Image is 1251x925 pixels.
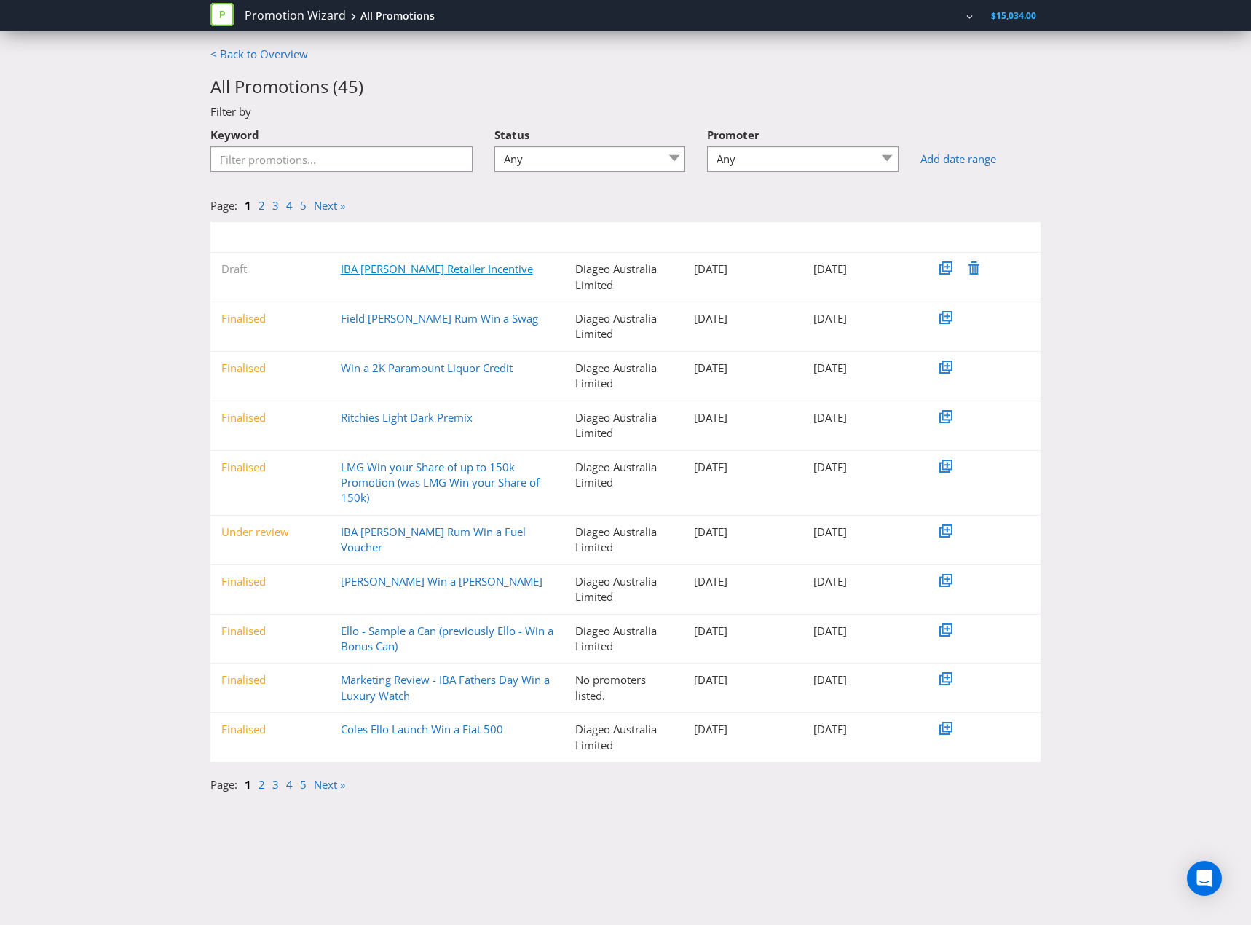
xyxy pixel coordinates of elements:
[683,524,802,540] div: [DATE]
[564,460,684,491] div: Diageo Australia Limited
[300,777,307,792] a: 5
[494,127,529,142] span: Status
[564,261,684,293] div: Diageo Australia Limited
[564,410,684,441] div: Diageo Australia Limited
[341,460,540,505] a: LMG Win your Share of up to 150k Promotion (was LMG Win your Share of 150k)
[314,777,345,792] a: Next »
[802,361,922,376] div: [DATE]
[259,777,265,792] a: 2
[360,9,435,23] div: All Promotions
[210,198,237,213] span: Page:
[341,574,542,589] a: [PERSON_NAME] Win a [PERSON_NAME]
[210,146,473,172] input: Filter promotions...
[210,524,330,540] div: Under review
[586,231,625,243] span: Promoter
[210,47,308,61] a: < Back to Overview
[314,198,345,213] a: Next »
[683,261,802,277] div: [DATE]
[221,231,230,243] span: ▼
[802,311,922,326] div: [DATE]
[683,361,802,376] div: [DATE]
[210,777,237,792] span: Page:
[575,231,584,243] span: ▼
[341,722,503,736] a: Coles Ello Launch Win a Fiat 500
[341,231,350,243] span: ▼
[802,460,922,475] div: [DATE]
[338,74,358,98] span: 45
[802,410,922,425] div: [DATE]
[272,777,279,792] a: 3
[920,151,1041,167] a: Add date range
[351,231,420,243] span: Promotion Name
[245,777,251,792] a: 1
[564,672,684,704] div: No promoters listed.
[210,574,330,589] div: Finalised
[683,311,802,326] div: [DATE]
[286,198,293,213] a: 4
[272,198,279,213] a: 3
[564,623,684,655] div: Diageo Australia Limited
[1187,861,1222,896] div: Open Intercom Messenger
[802,623,922,639] div: [DATE]
[232,231,258,243] span: Status
[991,9,1036,22] span: $15,034.00
[300,198,307,213] a: 5
[210,672,330,688] div: Finalised
[564,361,684,392] div: Diageo Australia Limited
[341,672,550,702] a: Marketing Review - IBA Fathers Day Win a Luxury Watch
[802,261,922,277] div: [DATE]
[341,361,513,375] a: Win a 2K Paramount Liquor Credit
[210,311,330,326] div: Finalised
[694,231,703,243] span: ▼
[802,524,922,540] div: [DATE]
[707,127,759,142] span: Promoter
[824,231,860,243] span: Modified
[705,231,738,243] span: Created
[341,623,553,653] a: Ello - Sample a Can (previously Ello - Win a Bonus Can)
[341,261,533,276] a: IBA [PERSON_NAME] Retailer Incentive
[683,722,802,737] div: [DATE]
[802,722,922,737] div: [DATE]
[341,410,473,425] a: Ritchies Light Dark Premix
[564,574,684,605] div: Diageo Australia Limited
[770,9,872,22] span: Diageo - Activation Union
[683,574,802,589] div: [DATE]
[210,74,338,98] span: All Promotions (
[259,198,265,213] a: 2
[564,722,684,753] div: Diageo Australia Limited
[210,361,330,376] div: Finalised
[341,311,538,326] a: Field [PERSON_NAME] Rum Win a Swag
[210,410,330,425] div: Finalised
[341,524,526,554] a: IBA [PERSON_NAME] Rum Win a Fuel Voucher
[210,120,259,143] label: Keyword
[564,311,684,342] div: Diageo Australia Limited
[802,574,922,589] div: [DATE]
[358,74,363,98] span: )
[210,460,330,475] div: Finalised
[210,722,330,737] div: Finalised
[802,672,922,688] div: [DATE]
[683,460,802,475] div: [DATE]
[881,9,964,22] a: [PERSON_NAME]
[683,410,802,425] div: [DATE]
[564,524,684,556] div: Diageo Australia Limited
[813,231,822,243] span: ▼
[683,623,802,639] div: [DATE]
[683,672,802,688] div: [DATE]
[210,623,330,639] div: Finalised
[200,104,1051,119] div: Filter by
[286,777,293,792] a: 4
[245,198,251,213] a: 1
[245,7,346,24] a: Promotion Wizard
[210,261,330,277] div: Draft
